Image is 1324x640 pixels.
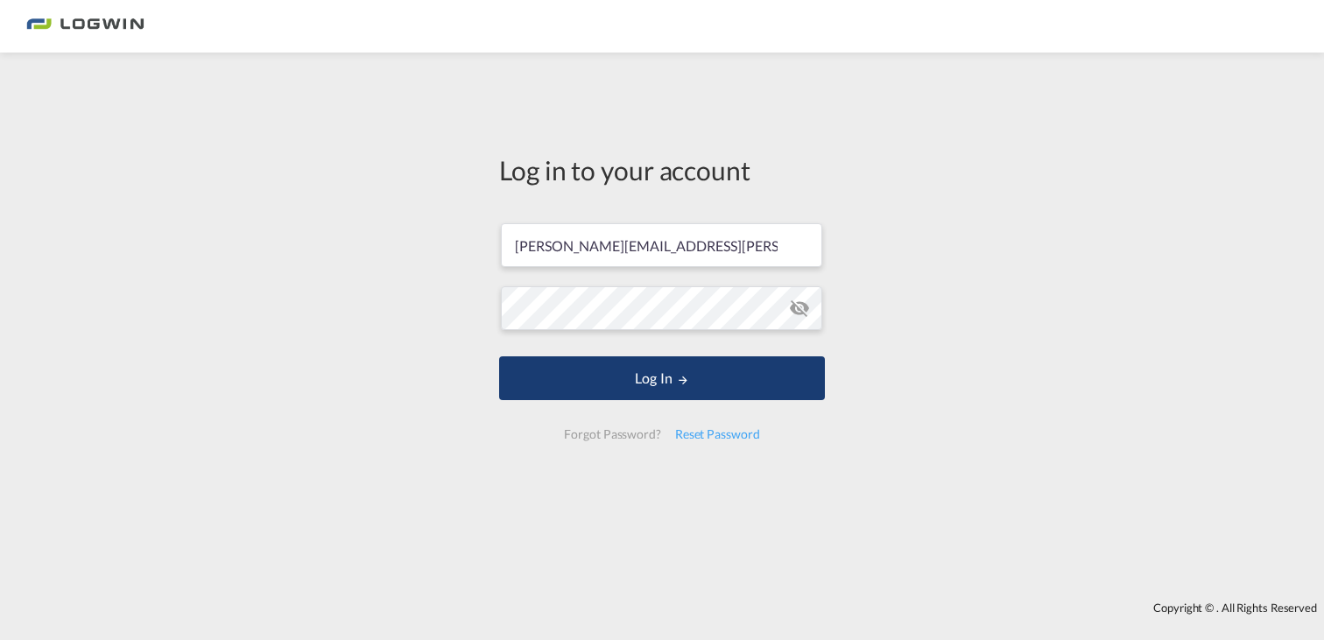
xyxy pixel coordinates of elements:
input: Enter email/phone number [501,223,822,267]
div: Log in to your account [499,151,825,188]
div: Forgot Password? [557,418,667,450]
div: Reset Password [668,418,767,450]
md-icon: icon-eye-off [789,298,810,319]
img: bc73a0e0d8c111efacd525e4c8ad7d32.png [26,7,144,46]
button: LOGIN [499,356,825,400]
